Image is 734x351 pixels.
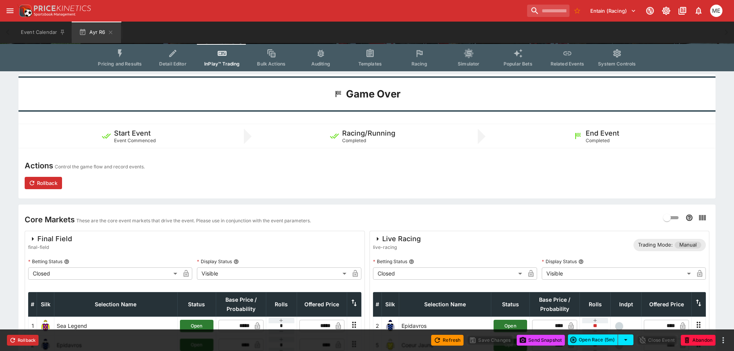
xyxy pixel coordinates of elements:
div: Visible [197,267,349,280]
div: Visible [542,267,694,280]
button: Rollback [25,177,62,189]
span: Popular Bets [504,61,532,67]
span: final-field [28,244,72,251]
button: Abandon [681,335,716,346]
button: Connected to PK [643,4,657,18]
th: Base Price / Probability [216,292,266,316]
button: Notifications [692,4,705,18]
p: Betting Status [28,258,62,265]
img: runner 1 [39,320,52,332]
span: Related Events [551,61,584,67]
button: Send Snapshot [517,335,565,346]
span: Templates [358,61,382,67]
td: Epidavros [399,316,491,335]
span: Auditing [311,61,330,67]
th: Offered Price [642,292,692,316]
span: Event Commenced [114,138,156,143]
button: Documentation [675,4,689,18]
p: Betting Status [373,258,407,265]
th: Rolls [580,292,611,316]
span: Mark an event as closed and abandoned. [681,336,716,343]
h5: Racing/Running [342,129,395,138]
span: Bulk Actions [257,61,286,67]
h1: Game Over [346,87,401,101]
button: No Bookmarks [571,5,583,17]
p: Trading Mode: [638,241,673,249]
th: Selection Name [54,292,178,316]
button: Ayr R6 [72,22,121,43]
button: more [719,336,728,345]
h5: Start Event [114,129,151,138]
div: Closed [28,267,180,280]
div: Closed [373,267,525,280]
button: Open [180,320,213,332]
span: System Controls [598,61,636,67]
div: Matt Easter [710,5,722,17]
button: Toggle light/dark mode [659,4,673,18]
span: Detail Editor [159,61,186,67]
th: # [29,292,37,316]
th: Base Price / Probability [530,292,580,316]
button: select merge strategy [618,334,633,345]
button: Betting Status [64,259,69,264]
img: PriceKinetics Logo [17,3,32,18]
span: Racing [412,61,427,67]
img: PriceKinetics [34,5,91,11]
input: search [527,5,569,17]
td: 2 [373,316,381,335]
button: Open Race (5m) [568,334,618,345]
img: runner 2 [384,320,396,332]
div: Live Racing [373,234,421,244]
span: Manual [675,241,701,249]
h5: End Event [586,129,619,138]
td: Sea Legend [54,316,178,335]
button: Display Status [233,259,239,264]
p: Display Status [542,258,577,265]
th: Status [491,292,530,316]
th: # [373,292,381,316]
img: Sportsbook Management [34,13,76,16]
button: Display Status [578,259,584,264]
th: Silk [37,292,54,316]
button: Refresh [431,335,464,346]
th: Rolls [266,292,297,316]
div: Event type filters [92,44,642,71]
p: Display Status [197,258,232,265]
div: split button [568,334,633,345]
button: open drawer [3,4,17,18]
button: Matt Easter [708,2,725,19]
h4: Core Markets [25,215,75,225]
button: Event Calendar [16,22,70,43]
span: Completed [586,138,610,143]
span: live-racing [373,244,421,251]
span: Pricing and Results [98,61,142,67]
th: Selection Name [399,292,491,316]
span: Simulator [458,61,479,67]
span: InPlay™ Trading [204,61,240,67]
th: Silk [381,292,399,316]
p: These are the core event markets that drive the event. Please use in conjunction with the event p... [76,217,311,225]
button: Open [494,320,527,332]
button: Betting Status [409,259,414,264]
th: Independent [611,292,642,316]
p: Control the game flow and record events. [55,163,145,171]
th: Offered Price [297,292,347,316]
button: Select Tenant [586,5,641,17]
h4: Actions [25,161,53,171]
span: Completed [342,138,366,143]
th: Status [177,292,216,316]
td: 1 [29,316,37,335]
div: Final Field [28,234,72,244]
button: Rollback [7,335,39,346]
